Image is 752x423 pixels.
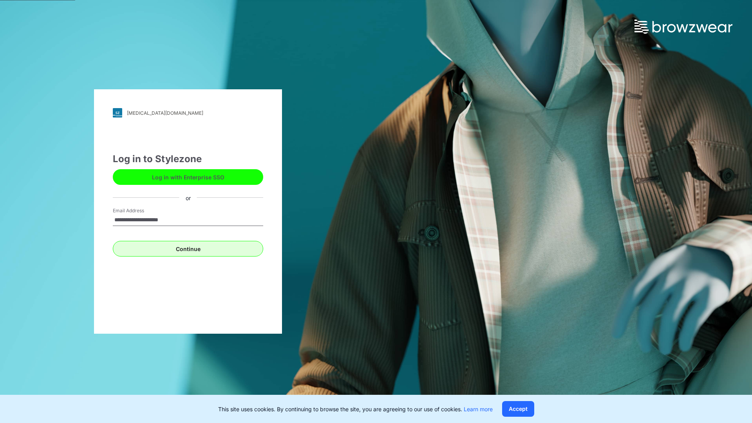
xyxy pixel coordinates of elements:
img: svg+xml;base64,PHN2ZyB3aWR0aD0iMjgiIGhlaWdodD0iMjgiIHZpZXdCb3g9IjAgMCAyOCAyOCIgZmlsbD0ibm9uZSIgeG... [113,108,122,117]
button: Continue [113,241,263,257]
img: browzwear-logo.73288ffb.svg [634,20,732,34]
label: Email Address [113,207,168,214]
a: Learn more [464,406,493,412]
div: Log in to Stylezone [113,152,263,166]
button: Log in with Enterprise SSO [113,169,263,185]
div: or [179,193,197,202]
div: [MEDICAL_DATA][DOMAIN_NAME] [127,110,203,116]
a: [MEDICAL_DATA][DOMAIN_NAME] [113,108,263,117]
p: This site uses cookies. By continuing to browse the site, you are agreeing to our use of cookies. [218,405,493,413]
button: Accept [502,401,534,417]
